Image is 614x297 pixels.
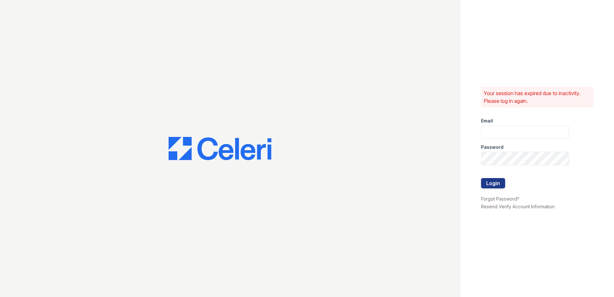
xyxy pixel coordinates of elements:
[481,196,519,202] a: Forgot Password?
[481,118,493,124] label: Email
[481,204,555,209] a: Resend Verify Account Information
[481,178,505,188] button: Login
[484,89,591,105] p: Your session has expired due to inactivity. Please log in again.
[481,144,504,150] label: Password
[169,137,271,160] img: CE_Logo_Blue-a8612792a0a2168367f1c8372b55b34899dd931a85d93a1a3d3e32e68fde9ad4.png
